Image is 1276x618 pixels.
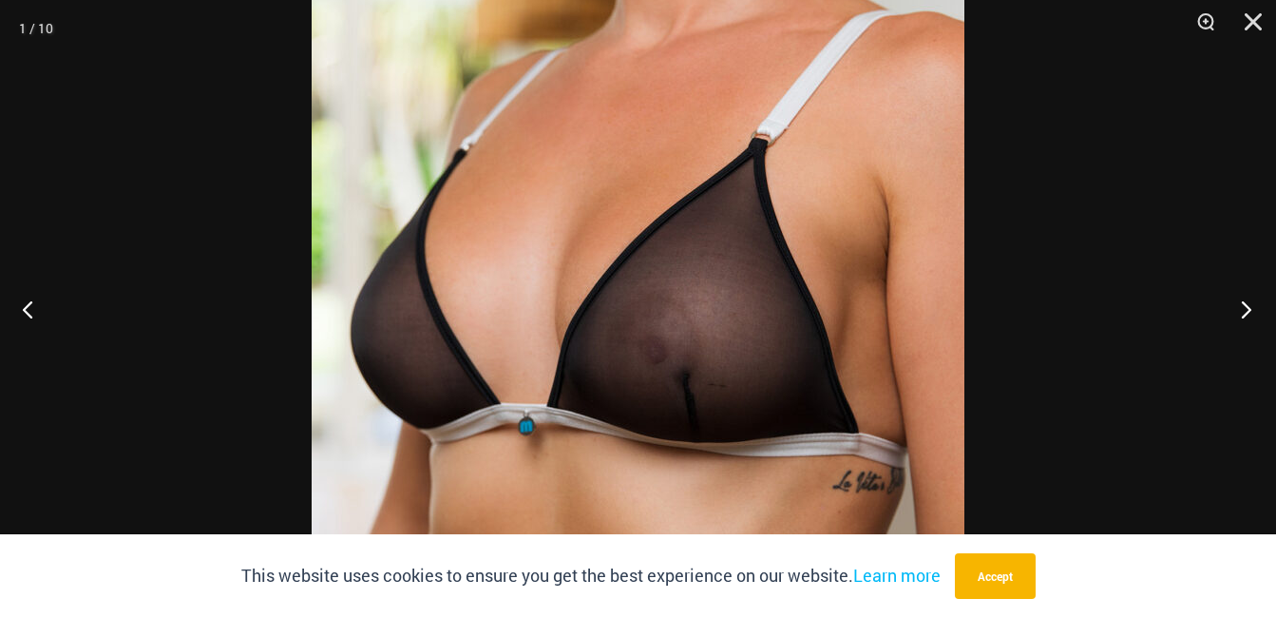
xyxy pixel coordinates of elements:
[241,562,941,590] p: This website uses cookies to ensure you get the best experience on our website.
[853,564,941,587] a: Learn more
[19,14,53,43] div: 1 / 10
[955,553,1036,599] button: Accept
[1205,261,1276,357] button: Next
